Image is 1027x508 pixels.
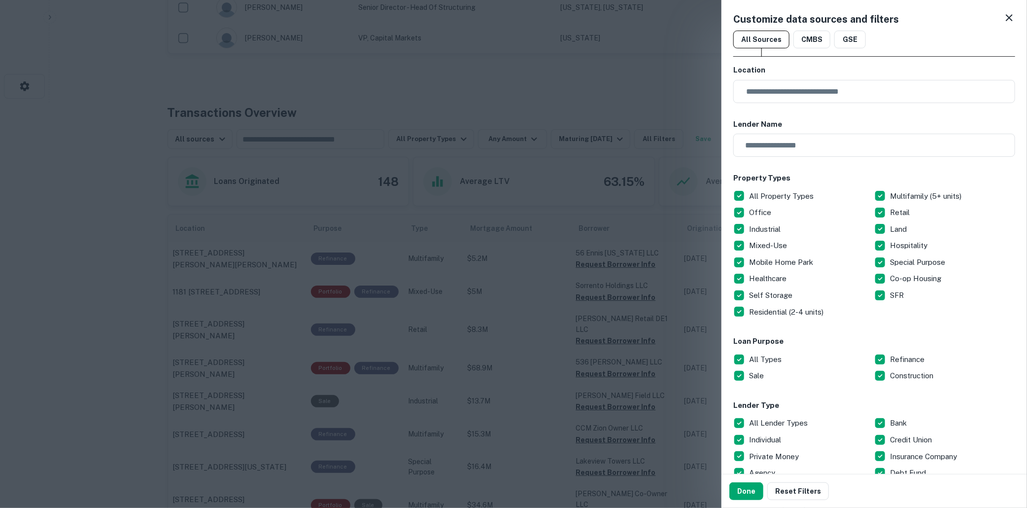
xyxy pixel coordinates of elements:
button: All Sources [733,31,789,48]
p: Special Purpose [890,256,947,268]
p: Residential (2-4 units) [749,306,825,318]
p: Insurance Company [890,451,959,463]
p: Private Money [749,451,801,463]
h6: Lender Type [733,400,1015,411]
button: Done [729,482,763,500]
h6: Loan Purpose [733,336,1015,347]
button: GSE [834,31,866,48]
p: Construction [890,370,935,382]
p: Credit Union [890,434,934,446]
p: SFR [890,290,906,301]
p: Multifamily (5+ units) [890,190,963,202]
p: Individual [749,434,783,446]
iframe: Chat Widget [978,429,1027,476]
button: Reset Filters [767,482,829,500]
p: Sale [749,370,766,382]
p: Agency [749,467,777,479]
h6: Location [733,65,1015,76]
p: Co-op Housing [890,273,943,285]
p: Debt Fund [890,467,928,479]
p: Industrial [749,223,783,235]
p: Office [749,207,773,218]
h6: Property Types [733,173,1015,184]
p: Self Storage [749,290,794,301]
p: Land [890,223,909,235]
h6: Lender Name [733,119,1015,130]
p: Bank [890,417,909,429]
button: CMBS [793,31,830,48]
p: Healthcare [749,273,788,285]
p: All Lender Types [749,417,810,429]
p: Retail [890,207,912,218]
p: Mobile Home Park [749,256,815,268]
h5: Customize data sources and filters [733,12,899,27]
p: Mixed-Use [749,240,789,252]
p: All Property Types [749,190,816,202]
p: Refinance [890,354,926,365]
p: Hospitality [890,240,929,252]
p: All Types [749,354,784,365]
